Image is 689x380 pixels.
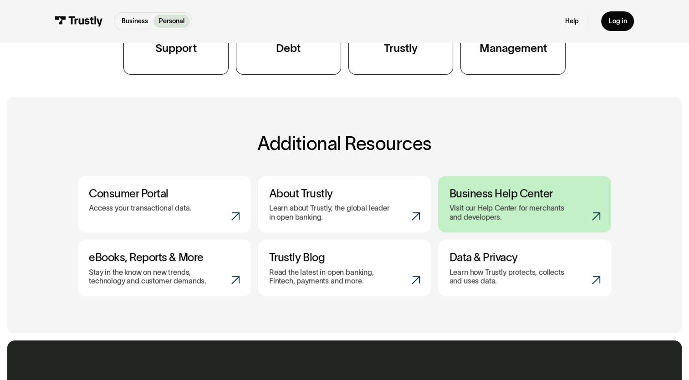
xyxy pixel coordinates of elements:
[153,15,190,28] a: Personal
[449,187,600,200] h3: Business Help Center
[449,251,600,264] h3: Data & Privacy
[601,11,634,31] a: Log in
[269,187,420,200] h3: About Trustly
[258,176,431,232] a: About TrustlyLearn about Trustly, the global leader in open banking.
[269,204,392,221] p: Learn about Trustly, the global leader in open banking.
[269,268,392,286] p: Read the latest in open banking, Fintech, payments and more.
[449,268,572,286] p: Learn how Trustly protects, collects and uses data.
[78,240,251,296] a: eBooks, Reports & MoreStay in the know on new trends, technology and customer demands.
[438,176,611,232] a: Business Help CenterVisit our Help Center for merchants and developers.
[55,16,103,26] img: Trustly Logo
[449,204,572,221] p: Visit our Help Center for merchants and developers.
[89,187,240,200] h3: Consumer Portal
[608,17,627,25] div: Log in
[89,268,212,286] p: Stay in the know on new trends, technology and customer demands.
[159,16,184,26] p: Personal
[122,16,148,26] p: Business
[269,251,420,264] h3: Trustly Blog
[258,240,431,296] a: Trustly BlogRead the latest in open banking, Fintech, payments and more.
[116,15,153,28] a: Business
[78,176,251,232] a: Consumer PortalAccess your transactional data.
[89,204,191,212] p: Access your transactional data.
[89,251,240,264] h3: eBooks, Reports & More
[78,134,611,154] h2: Additional Resources
[438,240,611,296] a: Data & PrivacyLearn how Trustly protects, collects and uses data.
[565,17,579,25] a: Help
